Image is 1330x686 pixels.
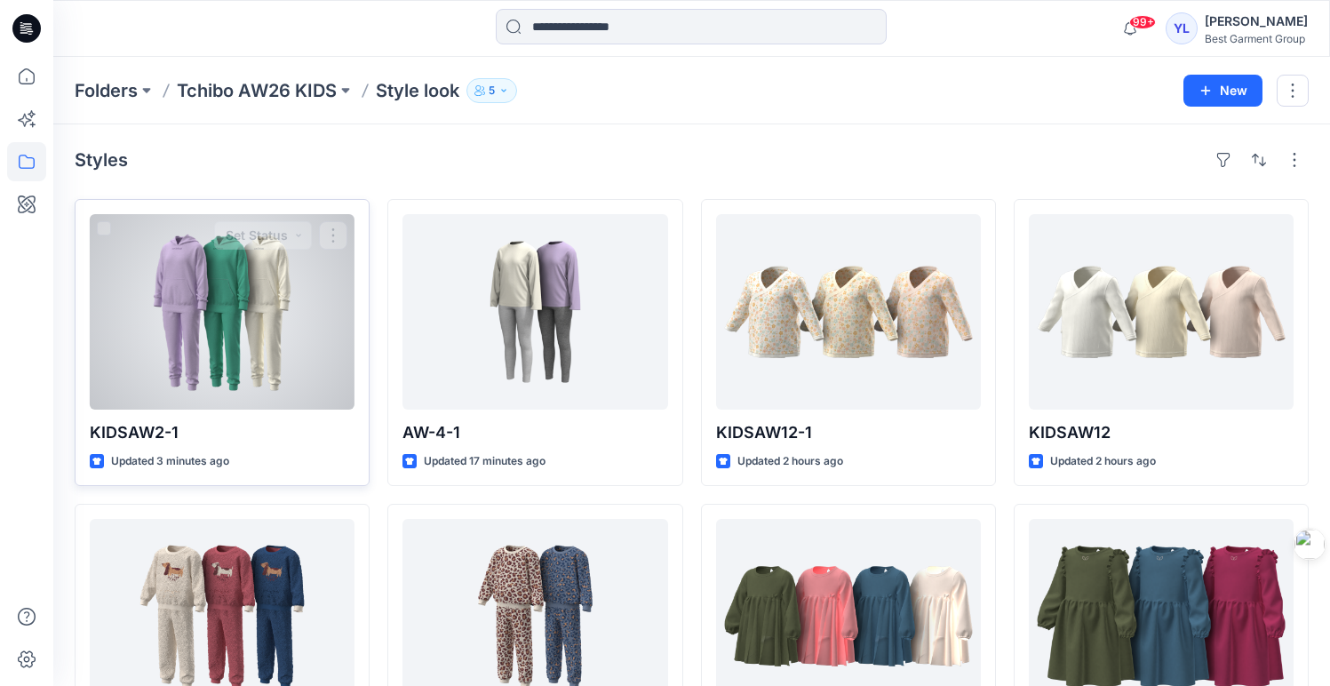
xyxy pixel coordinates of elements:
a: KIDSAW12-1 [716,214,981,410]
p: Updated 2 hours ago [737,452,843,471]
span: 99+ [1129,15,1156,29]
div: Best Garment Group [1205,32,1308,45]
div: [PERSON_NAME] [1205,11,1308,32]
p: Updated 3 minutes ago [111,452,229,471]
button: 5 [466,78,517,103]
a: Tchibo AW26 KIDS [177,78,337,103]
a: KIDSAW2-1 [90,214,354,410]
a: Folders [75,78,138,103]
p: 5 [489,81,495,100]
p: KIDSAW12-1 [716,420,981,445]
button: New [1183,75,1262,107]
a: AW-4-1 [402,214,667,410]
p: Style look [376,78,459,103]
p: Updated 2 hours ago [1050,452,1156,471]
h4: Styles [75,149,128,171]
a: KIDSAW12 [1029,214,1294,410]
p: KIDSAW2-1 [90,420,354,445]
p: AW-4-1 [402,420,667,445]
p: KIDSAW12 [1029,420,1294,445]
div: YL [1166,12,1198,44]
p: Updated 17 minutes ago [424,452,546,471]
